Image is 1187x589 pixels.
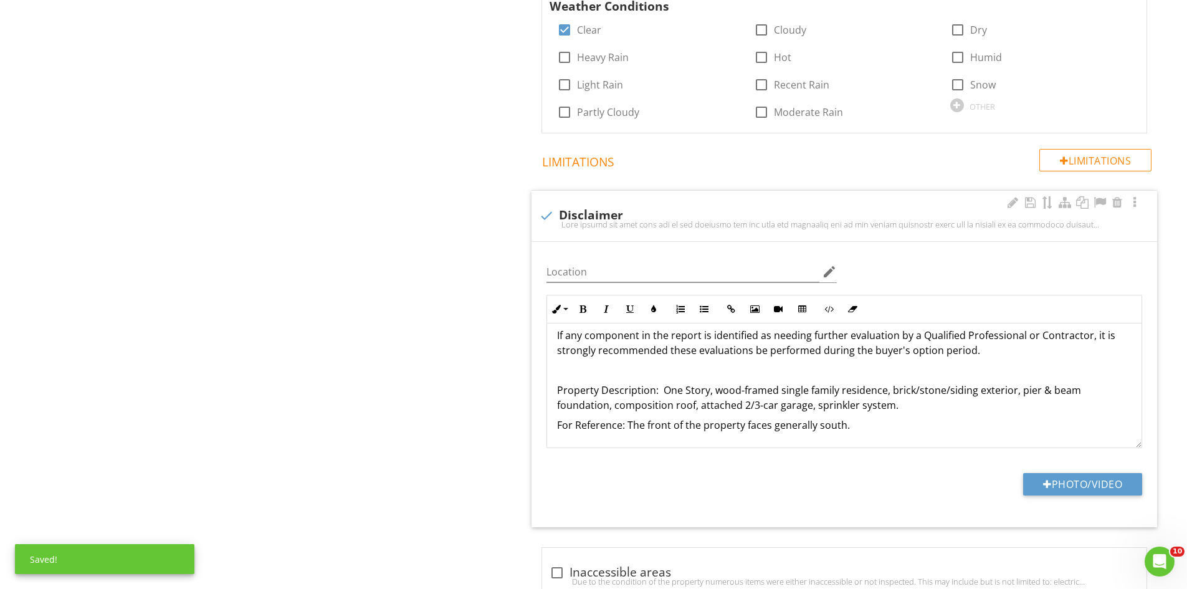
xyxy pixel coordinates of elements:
label: Recent Rain [774,79,829,91]
div: Due to the condition of the property numerous items were either inaccessible or not inspected. Th... [550,577,1139,587]
p: Property Description: One Story, wood-framed single family residence, brick/stone/siding exterior... [557,383,1132,413]
button: Insert Image (Ctrl+P) [743,297,766,321]
iframe: Intercom live chat [1145,547,1175,577]
i: edit [822,264,837,279]
p: If any component in the report is identified as needing further evaluation by a Qualified Profess... [557,328,1132,358]
button: Photo/Video [1023,473,1142,496]
button: Colors [642,297,665,321]
label: Moderate Rain [774,106,843,118]
label: Hot [774,51,791,64]
span: 10 [1170,547,1185,557]
button: Insert Link (Ctrl+K) [719,297,743,321]
label: Snow [970,79,996,91]
label: Partly Cloudy [577,106,639,118]
button: Code View [817,297,841,321]
div: Limitations [1039,149,1151,171]
label: Heavy Rain [577,51,629,64]
label: Light Rain [577,79,623,91]
button: Unordered List [692,297,716,321]
div: OTHER [970,102,995,112]
label: Cloudy [774,24,806,36]
input: Location [546,262,819,282]
div: Lore ipsumd sit amet cons adi el sed doeiusmo tem inc utla etd magnaaliq eni ad min veniam quisno... [539,219,1150,229]
button: Insert Video [766,297,790,321]
button: Italic (Ctrl+I) [594,297,618,321]
button: Insert Table [790,297,814,321]
h4: Limitations [542,149,1151,170]
button: Inline Style [547,297,571,321]
label: Dry [970,24,987,36]
button: Underline (Ctrl+U) [618,297,642,321]
p: For Reference: The front of the property faces generally south. [557,418,1132,433]
label: Humid [970,51,1002,64]
button: Bold (Ctrl+B) [571,297,594,321]
button: Ordered List [669,297,692,321]
label: Clear [577,24,601,36]
div: Saved! [15,544,194,574]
